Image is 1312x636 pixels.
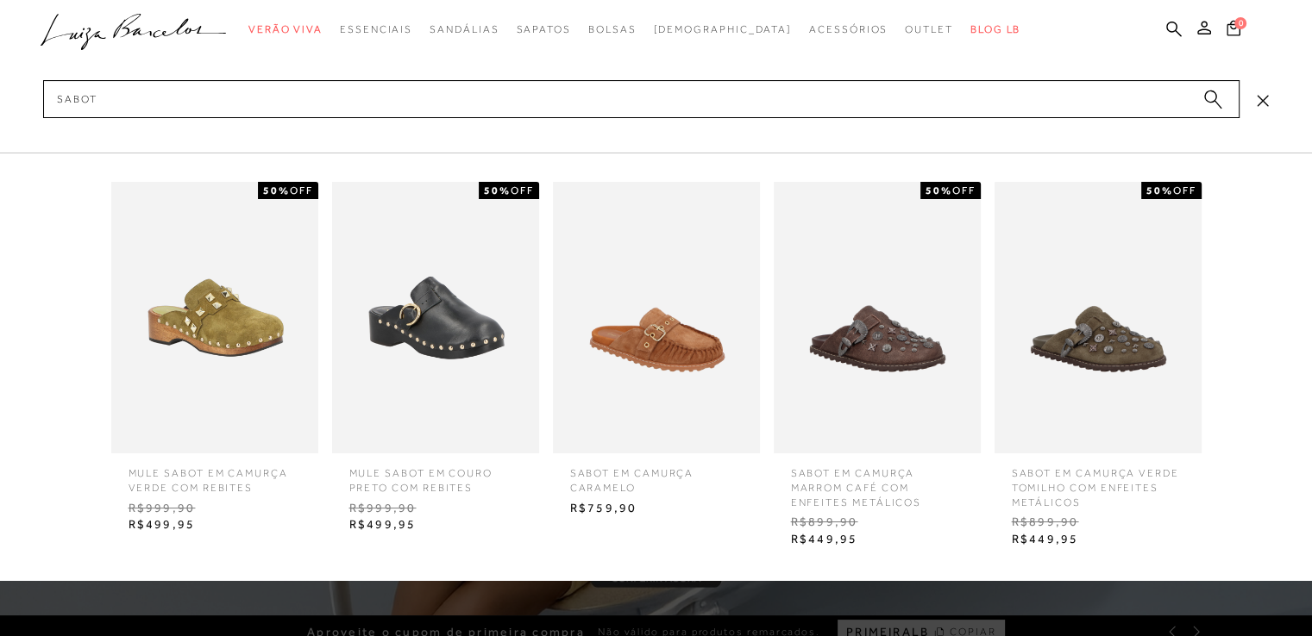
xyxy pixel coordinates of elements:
span: R$759,90 [557,496,756,521]
a: SABOT EM CAMURÇA MARROM CAFÉ COM ENFEITES METÁLICOS 50%OFF SABOT EM CAMURÇA MARROM CAFÉ COM ENFEI... [769,182,985,552]
img: MULE SABOT EM COURO PRETO COM REBITES [332,182,539,453]
strong: 50% [926,184,952,196]
a: BLOG LB [970,14,1020,46]
span: Sapatos [516,23,570,35]
a: categoryNavScreenReaderText [516,14,570,46]
span: R$999,90 [116,496,314,521]
span: Outlet [905,23,953,35]
span: Bolsas [588,23,637,35]
span: R$999,90 [336,496,535,521]
span: MULE SABOT EM CAMURÇA VERDE COM REBITES [116,453,314,496]
a: categoryNavScreenReaderText [905,14,953,46]
a: categoryNavScreenReaderText [248,14,323,46]
span: Essenciais [340,23,412,35]
span: SABOT EM CAMURÇA VERDE TOMILHO COM ENFEITES METÁLICOS [999,453,1197,509]
a: MULE SABOT EM COURO PRETO COM REBITES 50%OFF MULE SABOT EM COURO PRETO COM REBITES R$999,90 R$499,95 [328,182,543,538]
input: Buscar. [43,80,1240,118]
a: categoryNavScreenReaderText [340,14,412,46]
img: SABOT EM CAMURÇA CARAMELO [553,182,760,453]
img: SABOT EM CAMURÇA VERDE TOMILHO COM ENFEITES METÁLICOS [995,182,1202,453]
span: SABOT EM CAMURÇA CARAMELO [557,453,756,496]
strong: 50% [484,184,511,196]
a: categoryNavScreenReaderText [809,14,888,46]
span: OFF [952,184,976,196]
span: [DEMOGRAPHIC_DATA] [653,23,792,35]
span: R$499,95 [116,512,314,538]
img: SABOT EM CAMURÇA MARROM CAFÉ COM ENFEITES METÁLICOS [774,182,981,453]
a: categoryNavScreenReaderText [430,14,499,46]
img: MULE SABOT EM CAMURÇA VERDE COM REBITES [111,182,318,453]
span: R$899,90 [778,509,976,535]
a: categoryNavScreenReaderText [588,14,637,46]
span: Acessórios [809,23,888,35]
span: SABOT EM CAMURÇA MARROM CAFÉ COM ENFEITES METÁLICOS [778,453,976,509]
span: OFF [1173,184,1196,196]
span: Verão Viva [248,23,323,35]
span: MULE SABOT EM COURO PRETO COM REBITES [336,453,535,496]
button: 0 [1221,19,1246,42]
a: MULE SABOT EM CAMURÇA VERDE COM REBITES 50%OFF MULE SABOT EM CAMURÇA VERDE COM REBITES R$999,90 R... [107,182,323,538]
span: R$449,95 [999,527,1197,552]
span: R$449,95 [778,527,976,552]
span: OFF [511,184,534,196]
a: noSubCategoriesText [653,14,792,46]
span: OFF [290,184,313,196]
span: BLOG LB [970,23,1020,35]
span: R$499,95 [336,512,535,538]
a: SABOT EM CAMURÇA CARAMELO SABOT EM CAMURÇA CARAMELO R$759,90 [549,182,764,521]
a: SABOT EM CAMURÇA VERDE TOMILHO COM ENFEITES METÁLICOS 50%OFF SABOT EM CAMURÇA VERDE TOMILHO COM E... [990,182,1206,552]
span: R$899,90 [999,509,1197,535]
span: Sandálias [430,23,499,35]
strong: 50% [1146,184,1173,196]
strong: 50% [263,184,290,196]
span: 0 [1234,17,1246,29]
